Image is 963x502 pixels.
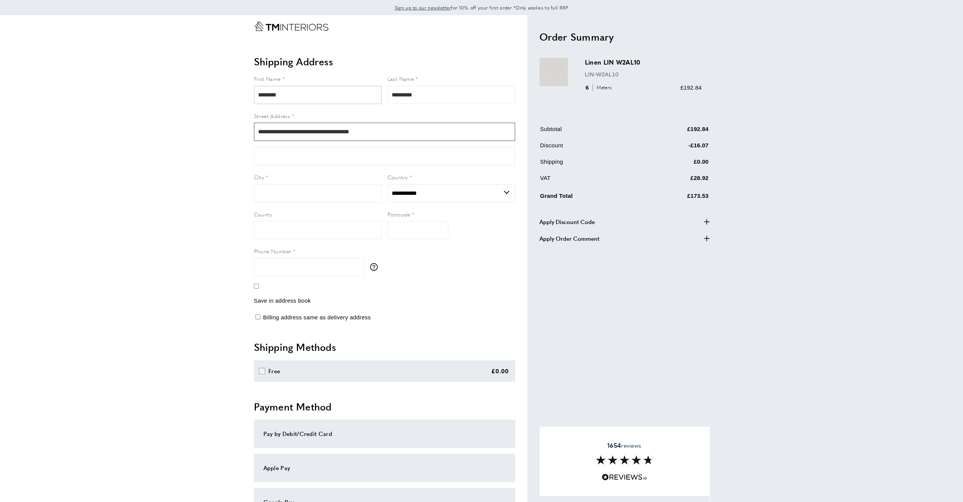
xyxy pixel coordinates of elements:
td: £192.84 [642,125,709,139]
div: Free [268,366,280,376]
div: Pay by Debit/Credit Card [263,429,506,438]
div: £0.00 [491,366,509,376]
td: £0.00 [642,157,709,172]
td: £28.92 [642,174,709,188]
span: for 10% off your first order *Only applies to full RRP [395,4,569,11]
span: Apply Discount Code [539,217,595,226]
span: Save in address book [254,297,311,304]
img: Reviews section [596,455,653,464]
h3: Linen LIN W2AL10 [585,58,702,66]
span: Last Name [388,75,414,82]
span: Meters [593,84,613,91]
td: -£16.07 [642,141,709,156]
button: More information [370,263,381,271]
span: £192.84 [680,84,701,91]
span: Apply Order Comment [539,234,599,243]
div: Apple Pay [263,463,506,472]
td: Discount [540,141,642,156]
td: Shipping [540,157,642,172]
span: City [254,173,264,181]
span: Billing address same as delivery address [263,314,371,320]
span: reviews [607,441,641,449]
h2: Shipping Methods [254,340,515,354]
input: Billing address same as delivery address [255,314,260,319]
td: Grand Total [540,190,642,206]
span: Phone Number [254,247,292,255]
span: Postcode [388,210,410,218]
h2: Payment Method [254,400,515,414]
span: Street Address [254,112,290,120]
p: LIN-W2AL10 [585,70,702,79]
h2: Shipping Address [254,55,515,68]
td: VAT [540,174,642,188]
img: Reviews.io 5 stars [602,474,647,481]
div: 6 [585,83,614,92]
a: Go to Home page [254,21,328,31]
span: County [254,210,272,218]
td: Subtotal [540,125,642,139]
td: £173.53 [642,190,709,206]
strong: 1654 [607,440,621,449]
img: Linen LIN W2AL10 [539,58,568,86]
h2: Order Summary [539,30,709,44]
span: Country [388,173,408,181]
a: Sign up to our newsletter [395,4,451,11]
span: First Name [254,75,281,82]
